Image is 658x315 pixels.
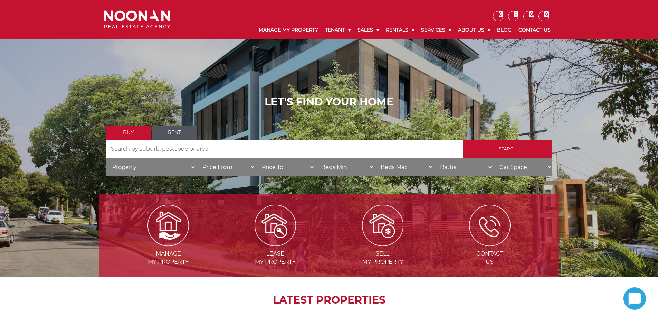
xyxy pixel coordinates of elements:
a: Manage My Property [255,21,322,39]
a: ICONS ContactUs [437,222,543,265]
input: Search by suburb, postcode or area [106,140,463,158]
a: Rent [152,126,197,140]
h1: LET'S FIND YOUR HOME [106,96,552,108]
h2: LATEST PROPERTIES [116,294,542,306]
a: Services [418,21,455,39]
a: Blog [494,21,515,39]
a: Rentals [382,21,418,39]
a: Sales [354,21,382,39]
a: Lease my property Leasemy Property [222,222,328,265]
input: Search [463,140,552,158]
img: Noonan Real Estate Agency [104,10,170,29]
img: Manage my Property [147,205,189,246]
a: Manage my Property Managemy Property [115,222,221,265]
span: Sell my Property [330,250,436,266]
a: Tenant [322,21,354,39]
a: Sell my property Sellmy Property [330,222,436,265]
a: Contact Us [515,21,554,39]
img: Lease my property [255,205,296,246]
img: ICONS [469,205,511,246]
a: About Us [455,21,494,39]
span: Contact Us [437,250,543,266]
span: Lease my Property [222,250,328,266]
span: Manage my Property [115,250,221,266]
a: Buy [106,126,151,140]
img: Sell my property [362,205,403,246]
